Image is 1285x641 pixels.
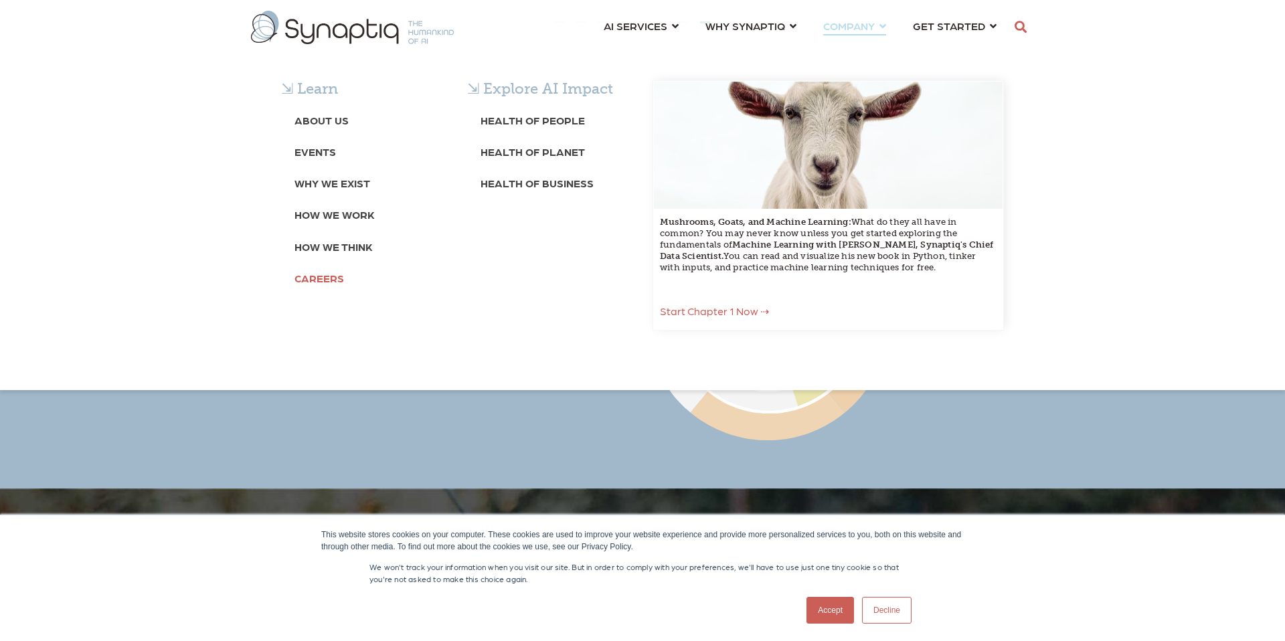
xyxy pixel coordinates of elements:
span: AI SERVICES [604,17,667,35]
a: Decline [862,597,912,624]
a: GET STARTED [913,13,997,38]
a: AI SERVICES [604,13,679,38]
p: We won't track your information when you visit our site. But in order to comply with your prefere... [369,561,916,585]
div: This website stores cookies on your computer. These cookies are used to improve your website expe... [321,529,964,553]
nav: menu [590,3,1010,52]
span: GET STARTED [913,17,985,35]
span: COMPANY [823,17,875,35]
a: Accept [806,597,854,624]
img: synaptiq logo-2 [251,11,454,44]
a: COMPANY [823,13,886,38]
span: WHY SYNAPTIQ [705,17,785,35]
a: WHY SYNAPTIQ [705,13,796,38]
